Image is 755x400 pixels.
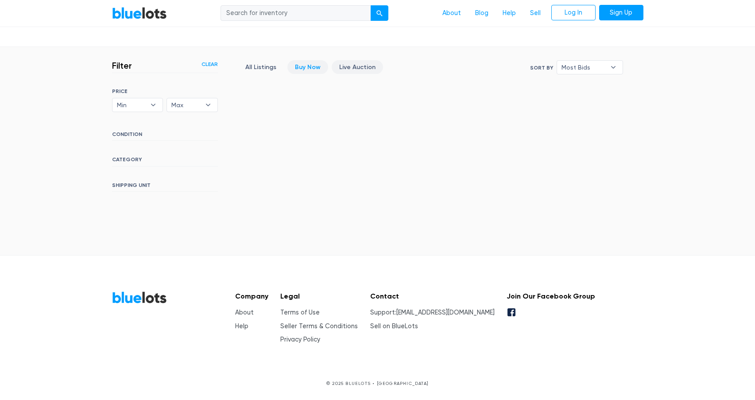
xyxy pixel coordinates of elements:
[280,336,320,343] a: Privacy Policy
[112,380,643,387] p: © 2025 BLUELOTS • [GEOGRAPHIC_DATA]
[221,5,371,21] input: Search for inventory
[112,156,218,166] h6: CATEGORY
[435,5,468,22] a: About
[117,98,146,112] span: Min
[507,292,595,300] h5: Join Our Facebook Group
[370,292,495,300] h5: Contact
[199,98,217,112] b: ▾
[112,291,167,304] a: BlueLots
[280,322,358,330] a: Seller Terms & Conditions
[112,88,218,94] h6: PRICE
[604,61,623,74] b: ▾
[599,5,643,21] a: Sign Up
[112,7,167,19] a: BlueLots
[112,60,132,71] h3: Filter
[370,308,495,318] li: Support:
[523,5,548,22] a: Sell
[396,309,495,316] a: [EMAIL_ADDRESS][DOMAIN_NAME]
[530,64,553,72] label: Sort By
[280,309,320,316] a: Terms of Use
[551,5,596,21] a: Log In
[561,61,606,74] span: Most Bids
[468,5,496,22] a: Blog
[332,60,383,74] a: Live Auction
[171,98,201,112] span: Max
[280,292,358,300] h5: Legal
[496,5,523,22] a: Help
[112,182,218,192] h6: SHIPPING UNIT
[201,60,218,68] a: Clear
[370,322,418,330] a: Sell on BlueLots
[112,131,218,141] h6: CONDITION
[235,292,268,300] h5: Company
[238,60,284,74] a: All Listings
[144,98,163,112] b: ▾
[287,60,328,74] a: Buy Now
[235,309,254,316] a: About
[235,322,248,330] a: Help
